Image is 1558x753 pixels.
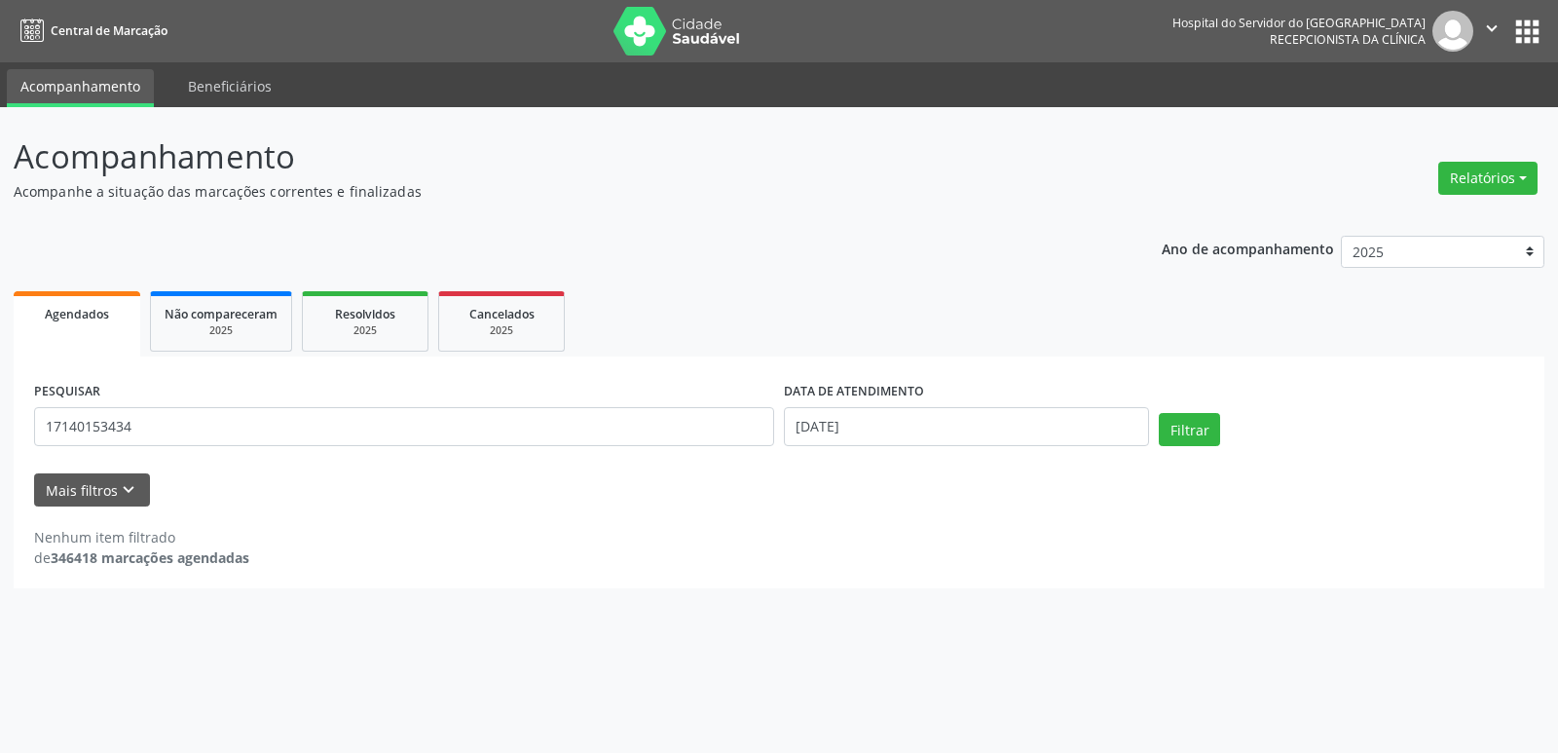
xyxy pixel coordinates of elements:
[174,69,285,103] a: Beneficiários
[1270,31,1426,48] span: Recepcionista da clínica
[7,69,154,107] a: Acompanhamento
[1172,15,1426,31] div: Hospital do Servidor do [GEOGRAPHIC_DATA]
[784,407,1149,446] input: Selecione um intervalo
[784,377,924,407] label: DATA DE ATENDIMENTO
[34,377,100,407] label: PESQUISAR
[51,22,167,39] span: Central de Marcação
[165,306,278,322] span: Não compareceram
[14,181,1085,202] p: Acompanhe a situação das marcações correntes e finalizadas
[165,323,278,338] div: 2025
[316,323,414,338] div: 2025
[1162,236,1334,260] p: Ano de acompanhamento
[51,548,249,567] strong: 346418 marcações agendadas
[1438,162,1538,195] button: Relatórios
[14,132,1085,181] p: Acompanhamento
[1159,413,1220,446] button: Filtrar
[453,323,550,338] div: 2025
[1481,18,1502,39] i: 
[34,407,774,446] input: Nome, código do beneficiário ou CPF
[469,306,535,322] span: Cancelados
[34,527,249,547] div: Nenhum item filtrado
[118,479,139,501] i: keyboard_arrow_down
[34,473,150,508] button: Mais filtroskeyboard_arrow_down
[1510,15,1544,49] button: apps
[34,547,249,568] div: de
[14,15,167,47] a: Central de Marcação
[1432,11,1473,52] img: img
[335,306,395,322] span: Resolvidos
[45,306,109,322] span: Agendados
[1473,11,1510,52] button: 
